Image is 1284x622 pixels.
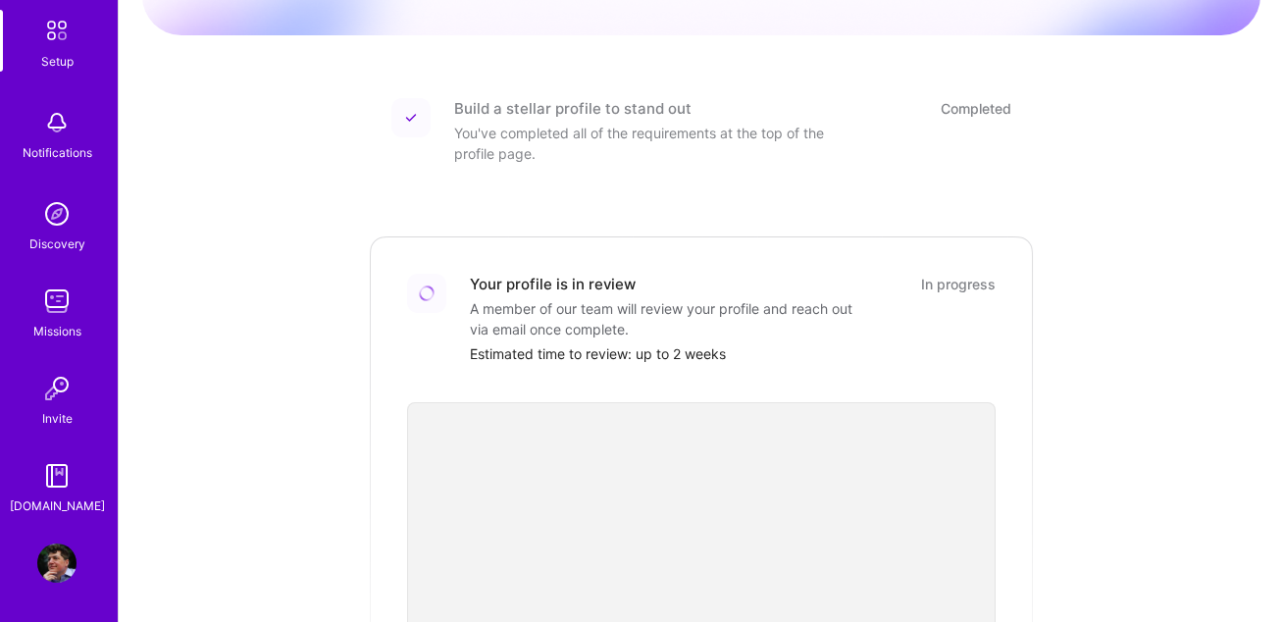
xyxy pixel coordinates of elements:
a: User Avatar [32,544,81,583]
img: bell [37,103,77,142]
img: guide book [37,456,77,495]
div: Build a stellar profile to stand out [454,98,692,119]
img: User Avatar [37,544,77,583]
div: Your profile is in review [470,274,636,294]
div: Completed [941,98,1011,119]
img: Loading [418,285,436,302]
img: Invite [37,369,77,408]
img: setup [36,10,77,51]
img: teamwork [37,282,77,321]
div: You've completed all of the requirements at the top of the profile page. [454,123,847,164]
div: Invite [42,408,73,429]
div: Notifications [23,142,92,163]
div: Missions [33,321,81,341]
div: In progress [921,274,996,294]
div: Setup [41,51,74,72]
img: discovery [37,194,77,233]
div: A member of our team will review your profile and reach out via email once complete. [470,298,862,339]
img: Completed [405,112,417,124]
div: Estimated time to review: up to 2 weeks [470,343,996,364]
div: [DOMAIN_NAME] [10,495,105,516]
div: Discovery [29,233,85,254]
